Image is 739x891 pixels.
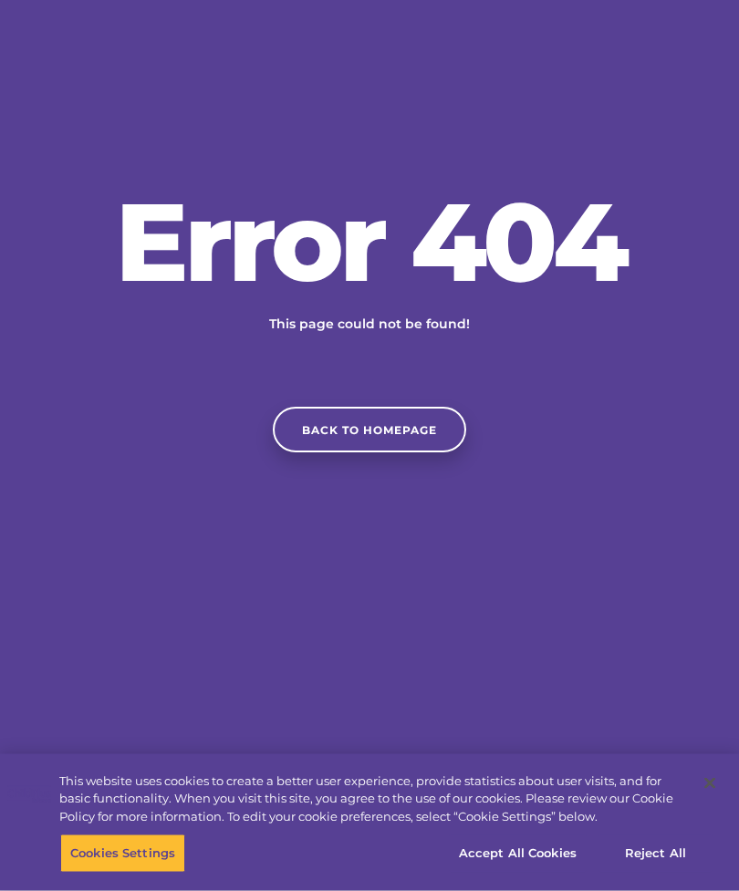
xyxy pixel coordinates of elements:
[178,316,561,335] p: This page could not be found!
[598,834,713,873] button: Reject All
[273,408,466,453] a: Back to homepage
[96,188,643,297] h2: Error 404
[690,763,730,803] button: Close
[59,772,688,826] div: This website uses cookies to create a better user experience, provide statistics about user visit...
[449,834,587,873] button: Accept All Cookies
[60,834,185,873] button: Cookies Settings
